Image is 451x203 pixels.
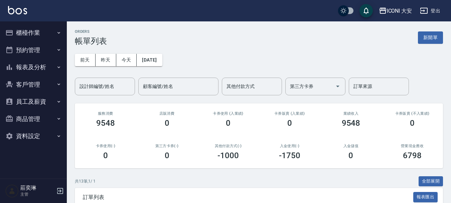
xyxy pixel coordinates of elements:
[165,118,169,128] h3: 0
[75,36,107,46] h3: 帳單列表
[83,194,413,201] span: 訂單列表
[417,5,443,17] button: 登出
[267,111,312,116] h2: 卡券販賣 (入業績)
[390,111,435,116] h2: 卡券販賣 (不入業績)
[403,151,422,160] h3: 6798
[328,111,374,116] h2: 業績收入
[359,4,373,17] button: save
[83,111,128,116] h3: 服務消費
[418,34,443,40] a: 新開單
[3,110,64,128] button: 商品管理
[144,111,190,116] h2: 店販消費
[287,118,292,128] h3: 0
[3,93,64,110] button: 員工及薪資
[376,4,415,18] button: ICONI 大安
[332,81,343,92] button: Open
[3,24,64,41] button: 櫃檯作業
[75,54,96,66] button: 前天
[410,118,415,128] h3: 0
[390,144,435,148] h2: 營業現金應收
[83,144,128,148] h2: 卡券使用(-)
[75,178,96,184] p: 共 13 筆, 1 / 1
[419,176,443,187] button: 全部展開
[413,194,438,200] a: 報表匯出
[205,111,251,116] h2: 卡券使用 (入業績)
[3,41,64,59] button: 預約管理
[137,54,162,66] button: [DATE]
[3,76,64,93] button: 客戶管理
[165,151,169,160] h3: 0
[217,151,239,160] h3: -1000
[418,31,443,44] button: 新開單
[116,54,137,66] button: 今天
[342,118,360,128] h3: 9548
[5,184,19,198] img: Person
[328,144,374,148] h2: 入金儲值
[279,151,300,160] h3: -1750
[3,59,64,76] button: 報表及分析
[103,151,108,160] h3: 0
[3,127,64,145] button: 資料設定
[413,192,438,202] button: 報表匯出
[348,151,353,160] h3: 0
[96,54,116,66] button: 昨天
[144,144,190,148] h2: 第三方卡券(-)
[20,185,54,191] h5: 莊奕琳
[267,144,312,148] h2: 入金使用(-)
[75,29,107,34] h2: ORDERS
[387,7,412,15] div: ICONI 大安
[226,118,231,128] h3: 0
[20,191,54,197] p: 主管
[96,118,115,128] h3: 9548
[8,6,27,14] img: Logo
[205,144,251,148] h2: 其他付款方式(-)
